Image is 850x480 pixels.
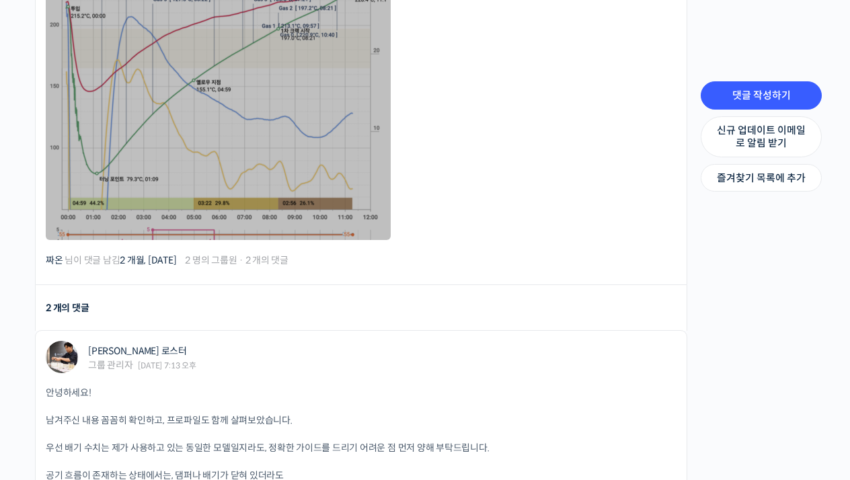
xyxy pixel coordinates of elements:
[701,116,822,157] a: 신규 업데이트 이메일로 알림 받기
[46,254,63,266] a: 짜온
[245,255,288,265] span: 2 개의 댓글
[185,255,237,265] span: 2 명의 그룹원
[46,386,677,400] p: 안녕하세요!
[123,389,139,400] span: 대화
[42,389,50,399] span: 홈
[46,255,177,265] span: 님이 댓글 남김
[138,362,196,370] span: [DATE] 7:13 오후
[701,81,822,110] a: 댓글 작성하기
[173,368,258,402] a: 설정
[46,299,89,317] div: 2 개의 댓글
[208,389,224,399] span: 설정
[89,368,173,402] a: 대화
[46,341,78,373] a: "윤원균 로스터"님 프로필 보기
[46,441,677,455] p: 우선 배기 수치는 제가 사용하고 있는 동일한 모델일지라도, 정확한 가이드를 드리기 어려운 점 먼저 양해 부탁드립니다.
[46,413,677,428] p: 남겨주신 내용 꼼꼼히 확인하고, 프로파일도 함께 살펴보았습니다.
[701,164,822,192] a: 즐겨찾기 목록에 추가
[239,254,243,266] span: ·
[120,254,176,266] a: 2 개월, [DATE]
[88,360,133,370] div: 그룹 관리자
[88,345,187,357] a: [PERSON_NAME] 로스터
[4,368,89,402] a: 홈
